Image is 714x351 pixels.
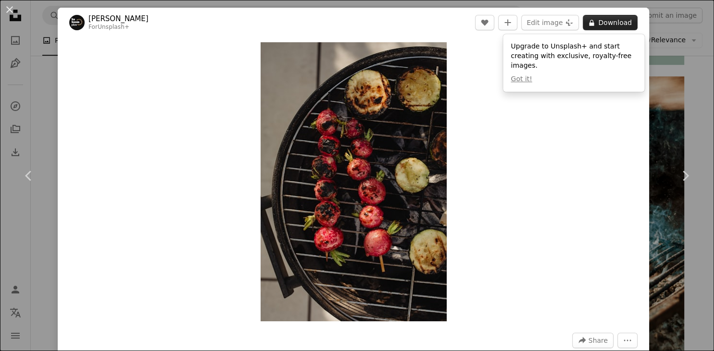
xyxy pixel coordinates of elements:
[69,15,85,30] img: Go to Karolina Grabowska's profile
[656,130,714,222] a: Next
[88,24,149,31] div: For
[617,333,638,348] button: More Actions
[572,333,614,348] button: Share this image
[98,24,129,30] a: Unsplash+
[88,14,149,24] a: [PERSON_NAME]
[261,42,447,321] button: Zoom in on this image
[583,15,638,30] button: Download
[261,42,447,321] img: a close up of a grill with food on it
[589,333,608,348] span: Share
[503,34,644,92] div: Upgrade to Unsplash+ and start creating with exclusive, royalty-free images.
[498,15,517,30] button: Add to Collection
[521,15,579,30] button: Edit image
[511,74,532,84] button: Got it!
[475,15,494,30] button: Like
